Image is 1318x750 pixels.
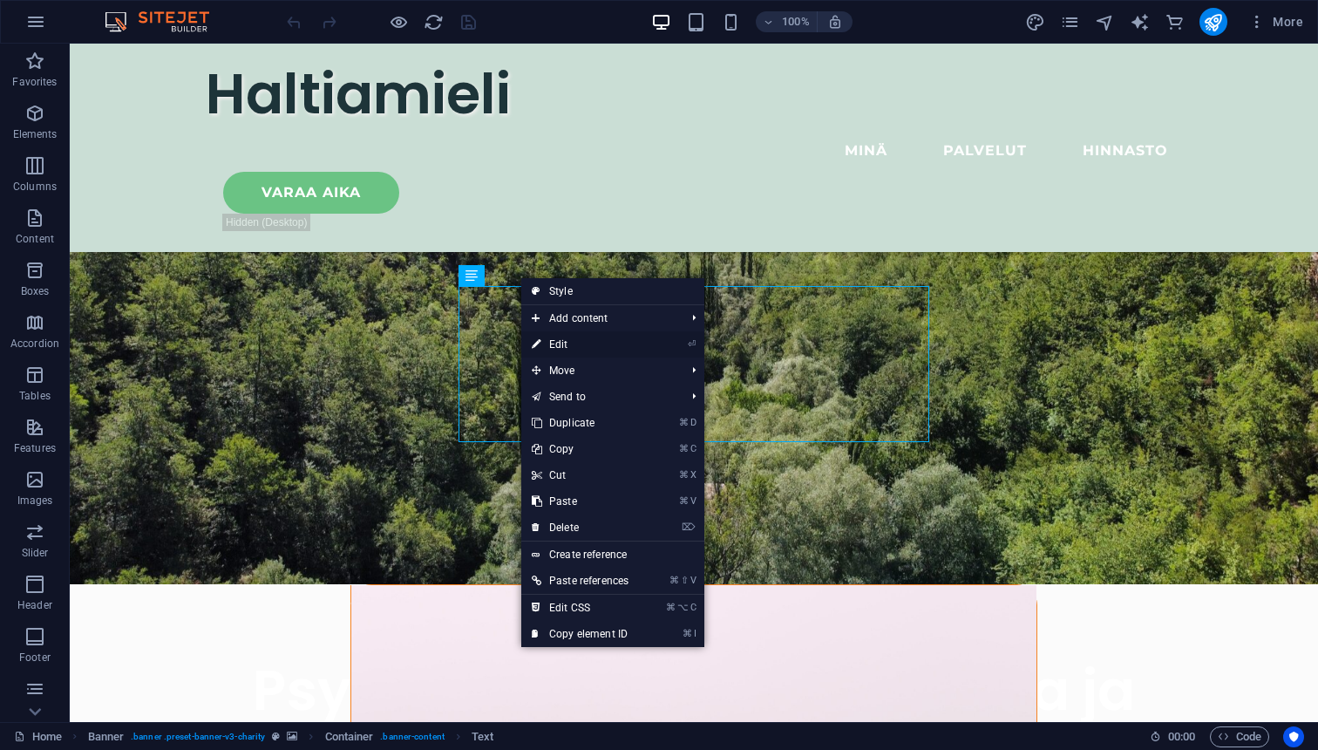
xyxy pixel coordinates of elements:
[272,732,280,741] i: This element is a customizable preset
[1095,11,1116,32] button: navigator
[677,602,689,613] i: ⌥
[679,495,689,507] i: ⌘
[521,515,639,541] a: ⌦Delete
[388,11,409,32] button: Click here to leave preview mode and continue editing
[1025,12,1045,32] i: Design (Ctrl+Alt+Y)
[690,575,696,586] i: V
[521,384,678,410] a: Send to
[669,575,679,586] i: ⌘
[1060,11,1081,32] button: pages
[521,358,678,384] span: Move
[688,338,696,350] i: ⏎
[380,726,444,747] span: . banner-content
[521,568,639,594] a: ⌘⇧VPaste references
[19,389,51,403] p: Tables
[1203,12,1223,32] i: Publish
[13,180,57,194] p: Columns
[131,726,265,747] span: . banner .preset-banner-v3-charity
[756,11,818,32] button: 100%
[19,651,51,665] p: Footer
[694,628,696,639] i: I
[14,441,56,455] p: Features
[683,628,692,639] i: ⌘
[424,12,444,32] i: Reload page
[521,462,639,488] a: ⌘XCut
[1130,12,1150,32] i: AI Writer
[679,469,689,481] i: ⌘
[521,542,704,568] a: Create reference
[21,284,50,298] p: Boxes
[1210,726,1269,747] button: Code
[1283,726,1304,747] button: Usercentrics
[690,443,696,454] i: C
[88,726,494,747] nav: breadcrumb
[1248,13,1303,31] span: More
[423,11,444,32] button: reload
[690,469,696,481] i: X
[1218,726,1261,747] span: Code
[1165,11,1186,32] button: commerce
[1199,8,1227,36] button: publish
[10,337,59,351] p: Accordion
[827,14,843,30] i: On resize automatically adjust zoom level to fit chosen device.
[1130,11,1151,32] button: text_generator
[521,488,639,515] a: ⌘VPaste
[17,598,52,612] p: Header
[100,11,231,32] img: Editor Logo
[22,546,49,560] p: Slider
[521,278,704,304] a: Style
[88,726,125,747] span: Click to select. Double-click to edit
[681,575,689,586] i: ⇧
[12,75,57,89] p: Favorites
[1241,8,1310,36] button: More
[782,11,810,32] h6: 100%
[521,331,639,358] a: ⏎Edit
[14,726,62,747] a: Click to cancel selection. Double-click to open Pages
[1150,726,1196,747] h6: Session time
[16,232,54,246] p: Content
[521,305,678,331] span: Add content
[1165,12,1185,32] i: Commerce
[521,410,639,436] a: ⌘DDuplicate
[1168,726,1195,747] span: 00 00
[521,621,639,647] a: ⌘ICopy element ID
[1025,11,1046,32] button: design
[17,494,53,508] p: Images
[1060,12,1080,32] i: Pages (Ctrl+Alt+S)
[521,595,639,621] a: ⌘⌥CEdit CSS
[13,127,58,141] p: Elements
[1095,12,1115,32] i: Navigator
[521,436,639,462] a: ⌘CCopy
[472,726,493,747] span: Click to select. Double-click to edit
[679,443,689,454] i: ⌘
[666,602,676,613] i: ⌘
[690,495,696,507] i: V
[679,417,689,428] i: ⌘
[287,732,297,741] i: This element contains a background
[1180,730,1183,743] span: :
[690,417,696,428] i: D
[325,726,374,747] span: Click to select. Double-click to edit
[682,522,696,533] i: ⌦
[690,602,696,613] i: C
